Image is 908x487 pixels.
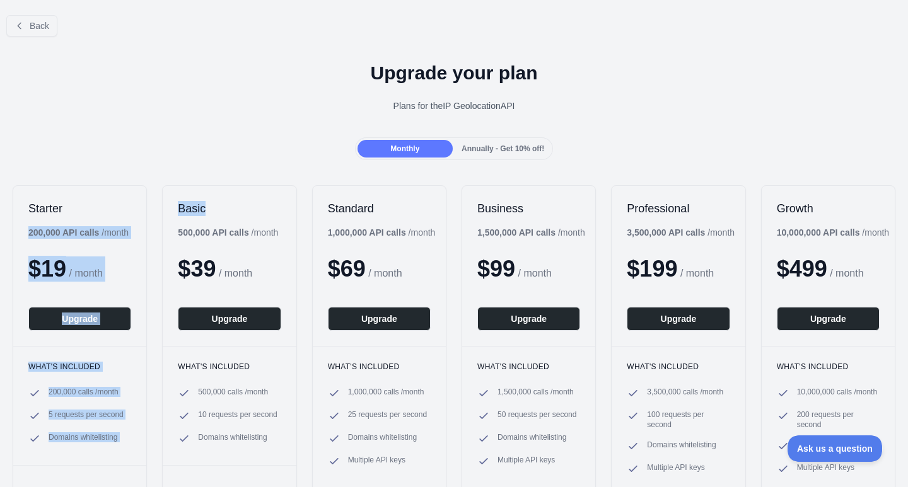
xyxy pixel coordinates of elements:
[328,227,406,238] b: 1,000,000 API calls
[477,226,585,239] div: / month
[788,435,883,462] iframe: Toggle Customer Support
[627,227,705,238] b: 3,500,000 API calls
[477,201,580,216] h2: Business
[328,201,431,216] h2: Standard
[627,201,730,216] h2: Professional
[777,227,860,238] b: 10,000,000 API calls
[627,256,677,282] span: $ 199
[477,227,556,238] b: 1,500,000 API calls
[777,226,890,239] div: / month
[777,201,880,216] h2: Growth
[328,256,366,282] span: $ 69
[777,256,827,282] span: $ 499
[328,226,436,239] div: / month
[477,256,515,282] span: $ 99
[627,226,735,239] div: / month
